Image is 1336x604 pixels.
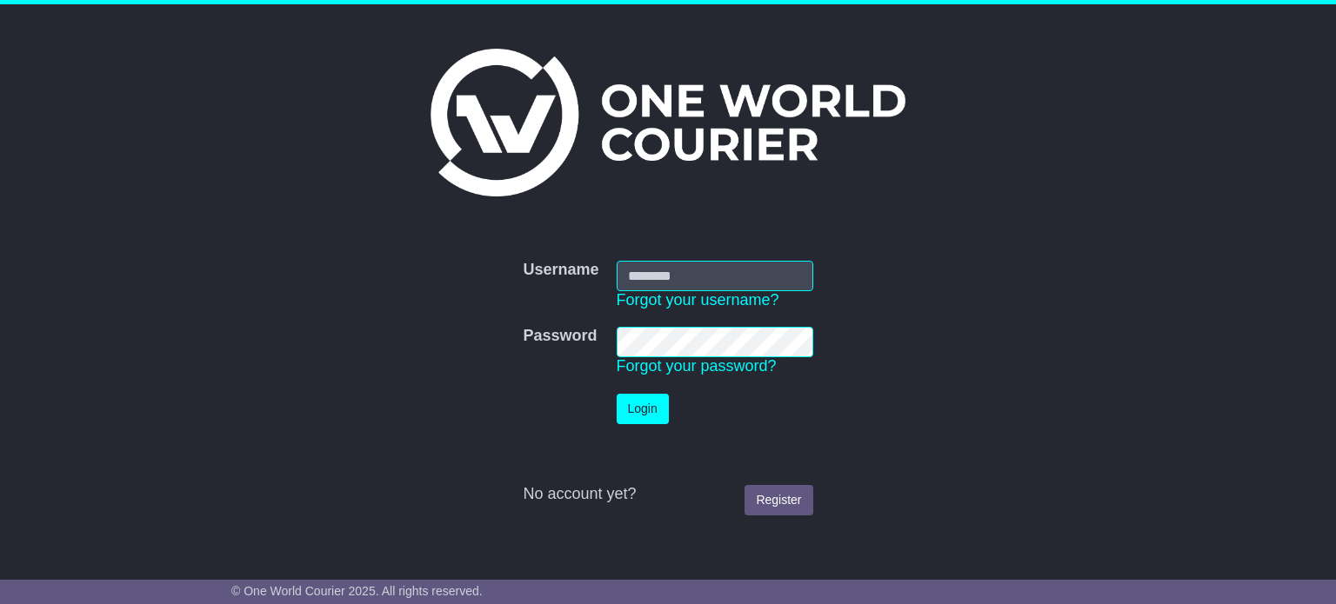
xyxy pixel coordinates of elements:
[617,291,779,309] a: Forgot your username?
[431,49,905,196] img: One World
[231,584,483,598] span: © One World Courier 2025. All rights reserved.
[523,485,812,504] div: No account yet?
[523,327,597,346] label: Password
[523,261,598,280] label: Username
[617,394,669,424] button: Login
[745,485,812,515] a: Register
[617,357,777,375] a: Forgot your password?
